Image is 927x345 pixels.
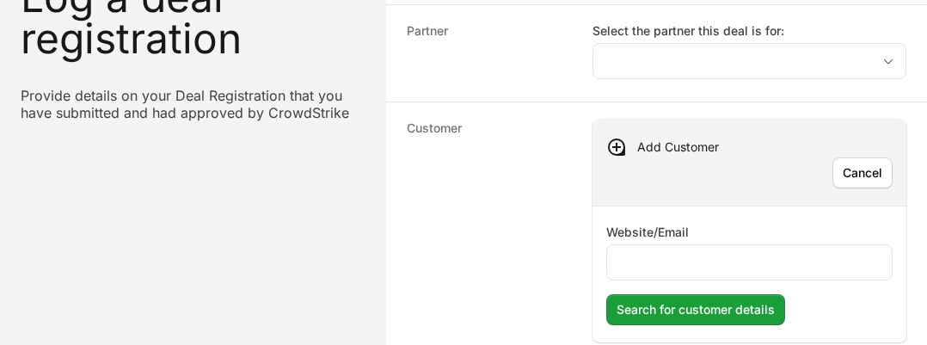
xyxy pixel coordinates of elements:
[871,44,906,78] div: Open
[606,294,785,325] button: Search for customer details
[592,22,906,40] label: Select the partner this deal is for:
[832,157,893,188] button: Cancel
[637,139,719,156] p: Add Customer
[21,87,365,121] p: Provide details on your Deal Registration that you have submitted and had approved by CrowdStrike
[617,299,775,320] span: Search for customer details
[407,120,572,342] dt: Customer
[407,22,572,84] dt: Partner
[606,224,689,241] label: Website/Email
[843,163,882,183] span: Cancel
